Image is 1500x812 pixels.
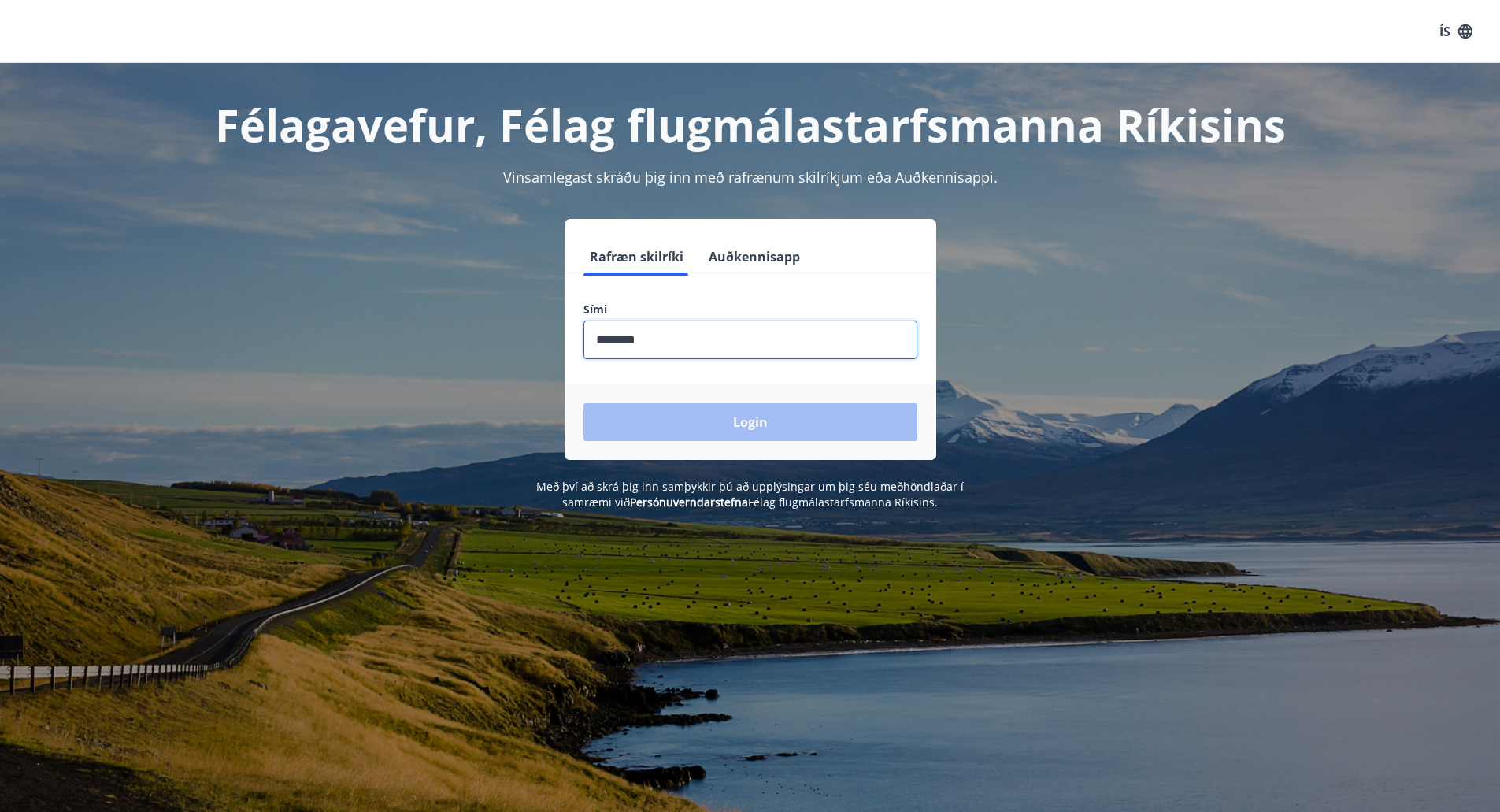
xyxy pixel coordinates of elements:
label: Sími [583,302,917,317]
a: Persónuverndarstefna [630,495,748,510]
span: Með því að skrá þig inn samþykkir þú að upplýsingar um þig séu meðhöndlaðar í samræmi við Félag f... [536,479,964,510]
button: ÍS [1431,17,1481,46]
button: Rafræn skilríki [583,238,690,276]
button: Auðkennisapp [702,238,806,276]
span: Vinsamlegast skráðu þig inn með rafrænum skilríkjum eða Auðkennisappi. [503,168,998,187]
h1: Félagavefur, Félag flugmálastarfsmanna Ríkisins [202,95,1298,154]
